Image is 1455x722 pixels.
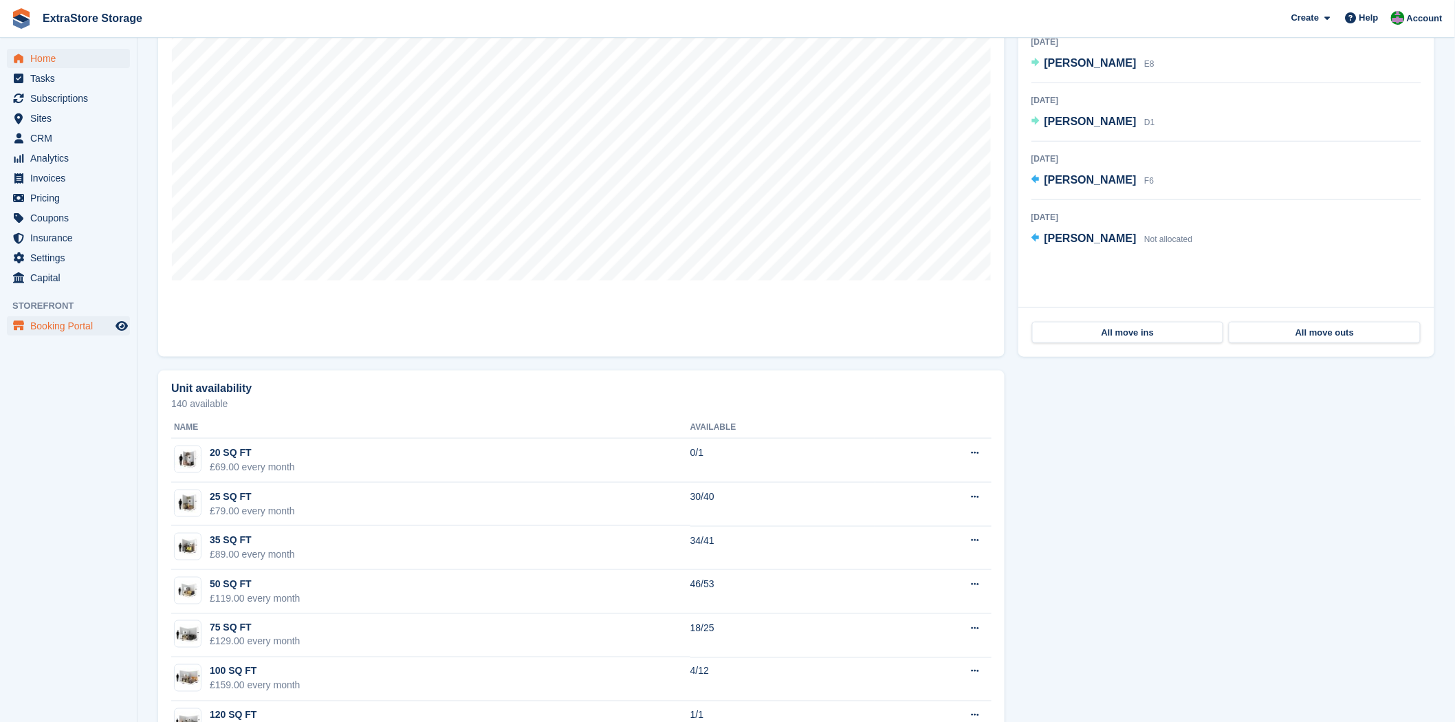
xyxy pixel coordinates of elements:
div: [DATE] [1031,94,1421,107]
div: 100 SQ FT [210,664,300,679]
div: 25 SQ FT [210,490,295,504]
a: menu [7,129,130,148]
img: 100.jpg [175,668,201,688]
a: menu [7,248,130,267]
a: All move ins [1032,322,1224,344]
td: 30/40 [690,483,875,527]
span: Tasks [30,69,113,88]
span: Analytics [30,149,113,168]
a: menu [7,89,130,108]
td: 46/53 [690,570,875,614]
span: Capital [30,268,113,287]
div: £89.00 every month [210,547,295,562]
a: menu [7,149,130,168]
th: Available [690,417,875,439]
span: [PERSON_NAME] [1044,232,1137,244]
img: 25-sqft-unit.jpg [175,493,201,513]
span: D1 [1144,118,1155,127]
div: [DATE] [1031,36,1421,48]
img: 75.jpg [175,624,201,644]
p: 140 available [171,399,992,408]
span: Not allocated [1144,234,1192,244]
div: 50 SQ FT [210,577,300,591]
img: 20-sqft-unit.jpg [175,450,201,470]
div: £119.00 every month [210,591,300,606]
a: menu [7,188,130,208]
img: 50-sqft-unit.jpg [175,581,201,601]
a: menu [7,268,130,287]
a: menu [7,316,130,336]
span: CRM [30,129,113,148]
span: [PERSON_NAME] [1044,57,1137,69]
span: Storefront [12,299,137,313]
a: menu [7,168,130,188]
span: Sites [30,109,113,128]
div: £159.00 every month [210,679,300,693]
td: 34/41 [690,526,875,570]
h2: Unit availability [171,382,252,395]
div: £69.00 every month [210,460,295,474]
div: [DATE] [1031,211,1421,223]
img: 35-sqft-unit.jpg [175,537,201,557]
span: Account [1407,12,1443,25]
span: F6 [1144,176,1154,186]
div: 75 SQ FT [210,620,300,635]
span: Home [30,49,113,68]
span: [PERSON_NAME] [1044,116,1137,127]
span: Invoices [30,168,113,188]
a: [PERSON_NAME] F6 [1031,172,1155,190]
span: [PERSON_NAME] [1044,174,1137,186]
span: Create [1291,11,1319,25]
img: stora-icon-8386f47178a22dfd0bd8f6a31ec36ba5ce8667c1dd55bd0f319d3a0aa187defe.svg [11,8,32,29]
span: Help [1359,11,1379,25]
a: menu [7,228,130,248]
div: 35 SQ FT [210,533,295,547]
a: menu [7,49,130,68]
th: Name [171,417,690,439]
a: All move outs [1229,322,1421,344]
a: menu [7,109,130,128]
a: ExtraStore Storage [37,7,148,30]
td: 18/25 [690,614,875,658]
div: [DATE] [1031,153,1421,165]
span: Booking Portal [30,316,113,336]
td: 0/1 [690,439,875,483]
span: Coupons [30,208,113,228]
a: [PERSON_NAME] D1 [1031,113,1155,131]
div: £79.00 every month [210,504,295,518]
a: menu [7,69,130,88]
a: Preview store [113,318,130,334]
a: [PERSON_NAME] E8 [1031,55,1155,73]
span: E8 [1144,59,1155,69]
span: Insurance [30,228,113,248]
img: Grant Daniel [1391,11,1405,25]
a: menu [7,208,130,228]
span: Subscriptions [30,89,113,108]
a: [PERSON_NAME] Not allocated [1031,230,1193,248]
span: Settings [30,248,113,267]
span: Pricing [30,188,113,208]
div: £129.00 every month [210,635,300,649]
td: 4/12 [690,657,875,701]
div: 20 SQ FT [210,446,295,460]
